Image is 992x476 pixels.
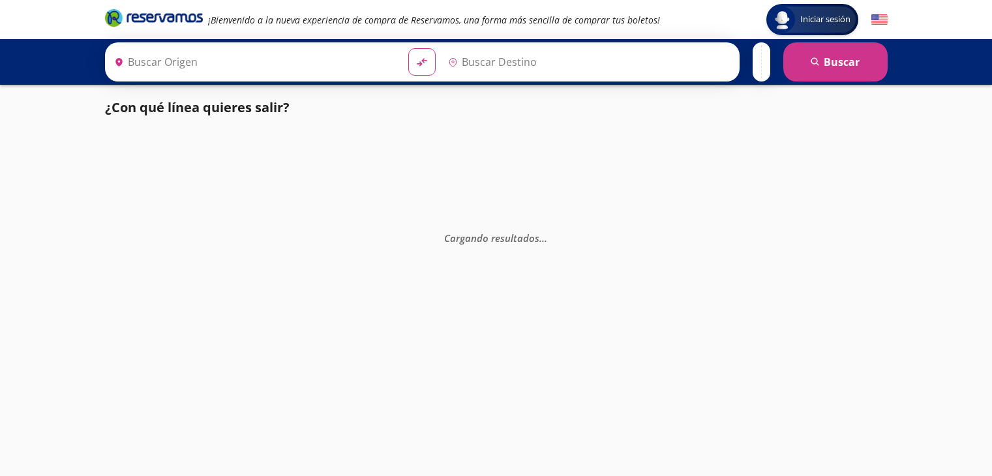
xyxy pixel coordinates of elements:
[109,46,398,78] input: Buscar Origen
[783,42,888,82] button: Buscar
[208,14,660,26] em: ¡Bienvenido a la nueva experiencia de compra de Reservamos, una forma más sencilla de comprar tus...
[105,98,290,117] p: ¿Con qué línea quieres salir?
[539,231,542,245] span: .
[795,13,856,26] span: Iniciar sesión
[444,231,547,245] em: Cargando resultados
[542,231,545,245] span: .
[443,46,732,78] input: Buscar Destino
[871,12,888,28] button: English
[545,231,547,245] span: .
[105,8,203,31] a: Brand Logo
[105,8,203,27] i: Brand Logo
